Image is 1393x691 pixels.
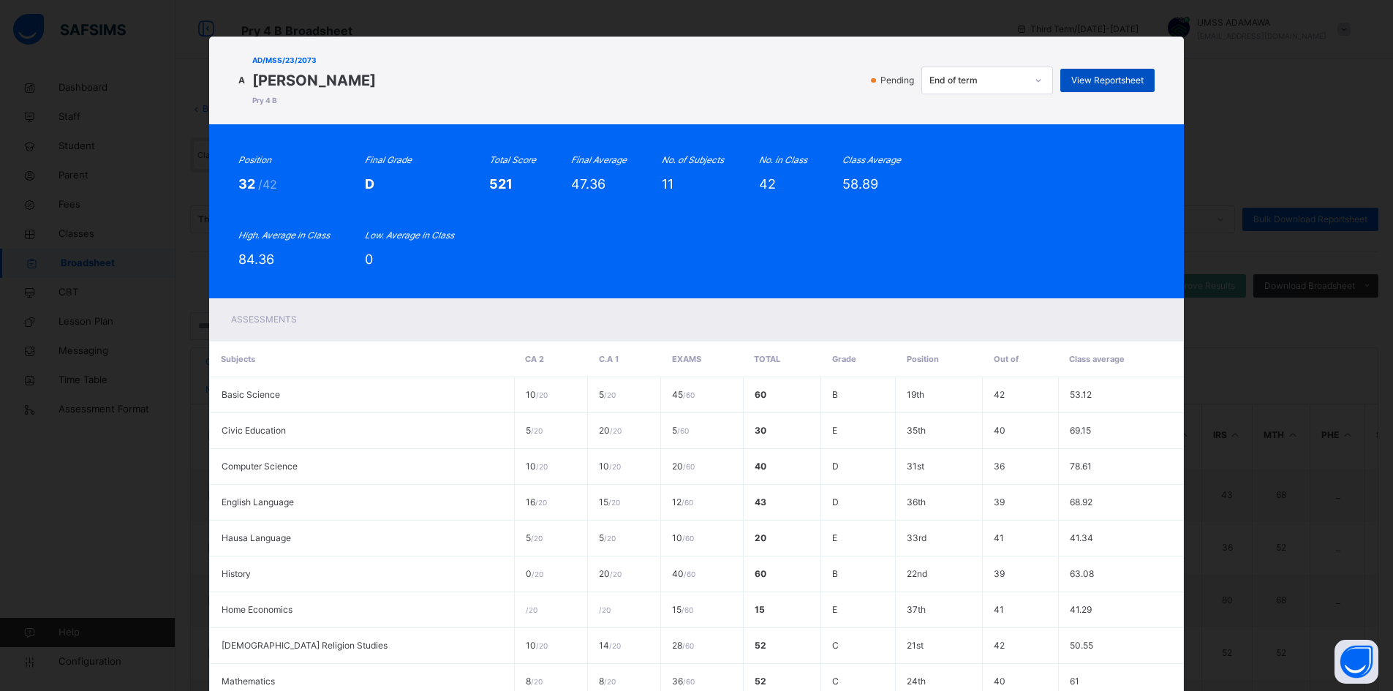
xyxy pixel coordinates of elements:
span: [DEMOGRAPHIC_DATA] Religion Studies [222,640,388,651]
span: 521 [489,176,513,192]
span: 60 [755,389,766,400]
span: 60 [755,568,766,579]
span: EXAMS [672,354,701,364]
span: 20 [672,461,695,472]
span: 8 [526,676,543,687]
span: 8 [599,676,616,687]
span: / 20 [610,570,622,578]
span: 21st [907,640,924,651]
span: 32 [238,176,258,192]
span: 20 [599,425,622,436]
span: B [832,568,838,579]
span: 43 [755,496,766,507]
span: 5 [599,389,616,400]
span: 10 [526,461,548,472]
span: 15 [672,604,693,615]
span: / 20 [532,570,543,578]
span: / 20 [609,462,621,471]
span: 11 [662,176,673,192]
span: 61 [1070,676,1079,687]
span: 33rd [907,532,926,543]
span: 22nd [907,568,927,579]
span: Assessments [231,314,297,325]
span: / 20 [531,534,543,543]
span: 78.61 [1070,461,1092,472]
span: / 60 [682,605,693,614]
span: E [832,532,837,543]
span: C.A 1 [599,354,619,364]
span: 12 [672,496,693,507]
span: 40 [994,676,1005,687]
span: Out of [994,354,1019,364]
span: Total [754,354,780,364]
span: 15 [599,496,620,507]
span: 39 [994,496,1005,507]
span: E [832,425,837,436]
span: C [832,676,839,687]
span: / 20 [604,534,616,543]
span: / 20 [604,390,616,399]
i: Class Average [842,154,901,165]
span: 52 [755,676,766,687]
span: 20 [599,568,622,579]
i: Position [238,154,271,165]
i: No. in Class [759,154,807,165]
span: 31st [907,461,924,472]
span: View Reportsheet [1071,74,1144,87]
span: / 20 [609,641,621,650]
span: Subjects [221,354,255,364]
span: 5 [599,532,616,543]
span: Mathematics [222,676,275,687]
span: 39 [994,568,1005,579]
i: Final Grade [365,154,412,165]
i: Final Average [571,154,627,165]
span: Grade [832,354,856,364]
span: 52 [755,640,766,651]
span: 47.36 [571,176,605,192]
i: High. Average in Class [238,230,330,241]
span: 84.36 [238,252,274,267]
span: 40 [994,425,1005,436]
span: Computer Science [222,461,298,472]
span: 14 [599,640,621,651]
span: 37th [907,604,926,615]
span: 36 [994,461,1005,472]
span: / 20 [536,390,548,399]
span: Pry 4 B [252,95,376,106]
span: / 20 [531,677,543,686]
span: 36th [907,496,926,507]
span: Position [907,354,939,364]
span: 24th [907,676,926,687]
span: E [832,604,837,615]
span: B [832,389,838,400]
span: 63.08 [1070,568,1094,579]
span: 5 [526,532,543,543]
span: / 20 [599,605,611,614]
span: /42 [258,177,277,192]
span: 69.15 [1070,425,1091,436]
span: 19th [907,389,924,400]
span: 42 [994,640,1005,651]
span: / 20 [610,426,622,435]
span: / 60 [683,677,695,686]
span: [PERSON_NAME] [252,69,376,91]
span: Home Economics [222,604,292,615]
span: 36 [672,676,695,687]
span: A [238,75,245,86]
span: 53.12 [1070,389,1092,400]
span: 50.55 [1070,640,1093,651]
span: / 20 [608,498,620,507]
span: / 20 [535,498,547,507]
span: D [832,496,839,507]
span: / 60 [682,534,694,543]
span: / 20 [604,677,616,686]
span: 35th [907,425,926,436]
button: Open asap [1335,640,1378,684]
span: D [832,461,839,472]
span: 42 [759,176,776,192]
span: Pending [879,74,918,87]
span: 10 [599,461,621,472]
span: 5 [672,425,689,436]
span: 0 [526,568,543,579]
span: / 20 [536,641,548,650]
